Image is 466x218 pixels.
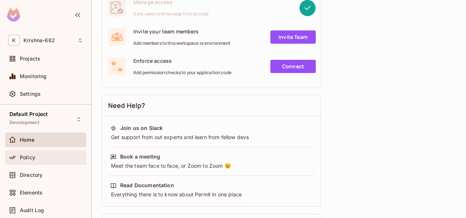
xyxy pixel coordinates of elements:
[8,35,20,46] span: K
[133,11,208,17] span: Sync users and manage their access
[270,30,316,44] a: Invite Team
[120,153,160,160] div: Book a meeting
[20,56,40,62] span: Projects
[23,37,55,43] span: Workspace: Krishna-682
[110,162,312,170] div: Meet the team face to face, or Zoom to Zoom 😉
[7,8,20,22] img: SReyMgAAAABJRU5ErkJggg==
[110,191,312,198] div: Everything there is to know about Permit in one place
[20,207,44,213] span: Audit Log
[10,111,48,117] span: Default Project
[133,40,231,46] span: Add members to this workspace or environment
[20,73,47,79] span: Monitoring
[110,134,312,141] div: Get support from out experts and learn from fellow devs
[120,124,163,132] div: Join us on Slack
[133,57,232,64] span: Enforce access
[133,70,232,76] span: Add permission checks to your application code
[20,190,42,196] span: Elements
[20,91,41,97] span: Settings
[10,120,39,126] span: Development
[20,172,42,178] span: Directory
[20,155,35,160] span: Policy
[20,137,35,143] span: Home
[133,28,231,35] span: Invite your team members
[120,182,174,189] div: Read Documentation
[270,60,316,73] a: Connect
[108,101,145,110] span: Need Help?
